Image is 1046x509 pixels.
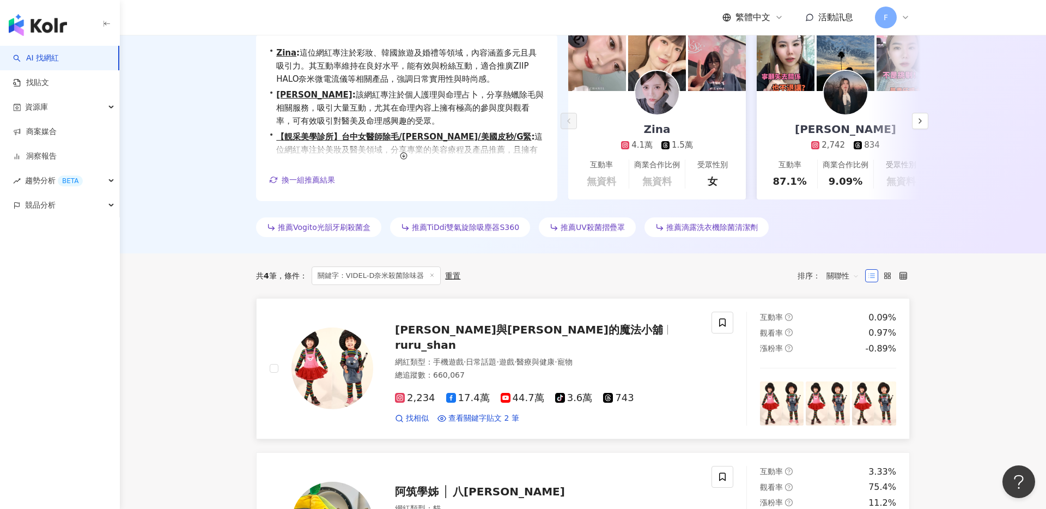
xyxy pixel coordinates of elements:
[779,160,801,171] div: 互動率
[760,483,783,492] span: 觀看率
[760,467,783,476] span: 互動率
[735,11,770,23] span: 繁體中文
[269,130,544,183] div: •
[466,357,496,366] span: 日常話題
[464,357,466,366] span: ·
[514,357,516,366] span: ·
[864,140,880,151] div: 834
[631,140,653,151] div: 4.1萬
[635,71,679,114] img: KOL Avatar
[785,468,793,475] span: question-circle
[708,174,717,188] div: 女
[760,381,804,426] img: post-image
[824,71,867,114] img: KOL Avatar
[446,392,490,404] span: 17.4萬
[448,413,519,424] span: 查看關鍵字貼文 2 筆
[395,338,456,352] span: ruru_shan
[1002,465,1035,498] iframe: Help Scout Beacon - Open
[672,140,693,151] div: 1.5萬
[666,223,758,232] span: 推薦滴露洗衣機除菌清潔劑
[826,267,859,284] span: 關聯性
[760,329,783,337] span: 觀看率
[25,95,48,119] span: 資源庫
[886,160,916,171] div: 受眾性別
[886,174,916,188] div: 無資料
[269,88,544,128] div: •
[352,90,356,100] span: :
[25,193,56,217] span: 競品分析
[276,130,544,183] span: 這位網紅專注於美妝及醫美領域，分享專業的美容療程及產品推薦，且擁有高達83%的相關內容佔比，能有效吸引追求美的受眾。此外，她的日常話題和生活分享增加了親切感，對粉絲吸引力強。
[697,160,728,171] div: 受眾性別
[58,175,83,186] div: BETA
[277,271,307,280] span: 條件 ：
[276,46,544,86] span: 這位網紅專注於彩妝、韓國旅遊及婚禮等領域，內容涵蓋多元且具吸引力。其互動率維持在良好水平，能有效與粉絲互動，適合推廣ZIIP HALO奈米微電流儀等相關產品，強調日常實用性與時尚感。
[868,481,896,493] div: 75.4%
[499,357,514,366] span: 遊戲
[785,329,793,336] span: question-circle
[785,483,793,491] span: question-circle
[822,140,845,151] div: 2,742
[9,14,67,36] img: logo
[269,46,544,86] div: •
[13,53,59,64] a: searchAI 找網紅
[264,271,269,280] span: 4
[760,313,783,322] span: 互動率
[798,267,865,284] div: 排序：
[642,174,672,188] div: 無資料
[784,122,907,137] div: [PERSON_NAME]
[865,343,896,355] div: -0.89%
[13,126,57,137] a: 商案媒合
[516,357,555,366] span: 醫療與健康
[276,90,352,100] a: [PERSON_NAME]
[276,48,296,58] a: Zina
[13,177,21,185] span: rise
[603,392,634,404] span: 743
[395,485,565,498] span: 阿筑學姊 │ 八[PERSON_NAME]
[296,48,300,58] span: :
[531,132,534,142] span: :
[633,122,681,137] div: Zina
[877,33,934,91] img: post-image
[818,12,853,22] span: 活動訊息
[868,312,896,324] div: 0.09%
[395,357,698,368] div: 網紅類型 ：
[437,413,519,424] a: 查看關鍵字貼文 2 筆
[555,357,557,366] span: ·
[13,77,49,88] a: 找貼文
[568,91,746,199] a: Zina4.1萬1.5萬互動率無資料商業合作比例無資料受眾性別女
[406,413,429,424] span: 找相似
[433,357,464,366] span: 手機遊戲
[785,499,793,506] span: question-circle
[829,174,862,188] div: 9.09%
[557,357,573,366] span: 寵物
[445,271,460,280] div: 重置
[868,497,896,509] div: 11.2%
[278,223,370,232] span: 推薦Vogito光韻牙刷殺菌盒
[817,33,874,91] img: post-image
[590,160,613,171] div: 互動率
[806,381,850,426] img: post-image
[555,392,593,404] span: 3.6萬
[256,271,277,280] div: 共 筆
[561,223,625,232] span: 推薦UV殺菌摺疊罩
[269,172,336,188] button: 換一組推薦結果
[496,357,498,366] span: ·
[628,33,686,91] img: post-image
[785,313,793,321] span: question-circle
[587,174,616,188] div: 無資料
[757,33,814,91] img: post-image
[634,160,680,171] div: 商業合作比例
[868,327,896,339] div: 0.97%
[276,132,531,142] a: 【靚采美學診所】台中女醫師除毛/[PERSON_NAME]/美國皮秒/G緊
[282,175,335,184] span: 換一組推薦結果
[760,498,783,507] span: 漲粉率
[412,223,519,232] span: 推薦TiDdi雙氣旋除吸塵器S360
[852,381,896,426] img: post-image
[291,328,373,409] img: KOL Avatar
[823,160,868,171] div: 商業合作比例
[395,323,663,336] span: [PERSON_NAME]與[PERSON_NAME]的魔法小舖
[868,466,896,478] div: 3.33%
[757,91,934,199] a: [PERSON_NAME]2,742834互動率87.1%商業合作比例9.09%受眾性別無資料
[276,88,544,128] span: 該網紅專注於個人護理與命理占卜，分享熱蠟除毛與相關服務，吸引大量互動，尤其在命理內容上擁有極高的參與度與觀看率，可有效吸引對醫美及命理感興趣的受眾。
[256,298,910,439] a: KOL Avatar[PERSON_NAME]與[PERSON_NAME]的魔法小舖ruru_shan網紅類型：手機遊戲·日常話題·遊戲·醫療與健康·寵物總追蹤數：660,0672,23417....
